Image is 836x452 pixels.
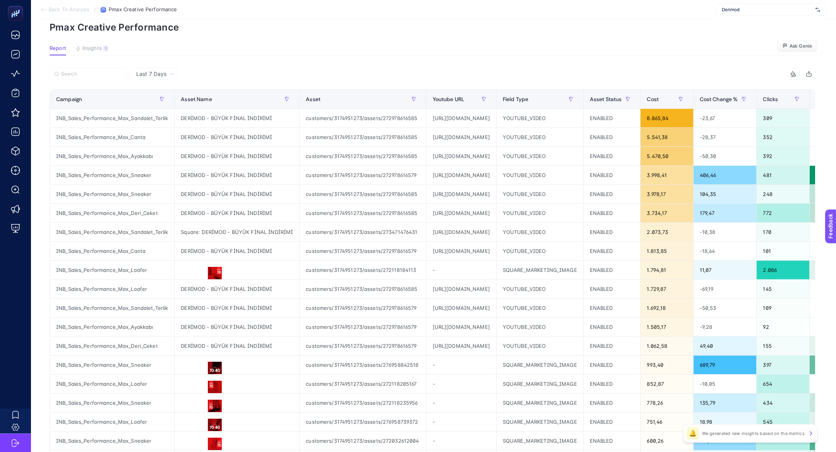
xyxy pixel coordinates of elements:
span: Cost [647,96,659,102]
div: -10,05 [694,375,757,393]
div: customers/3174951273/assets/272978616585 [300,147,426,165]
div: 481 [757,166,809,184]
div: YOUTUBE_VIDEO [497,109,583,127]
div: INB_Sales_Performance_Max_Sandalet_Terlik [50,299,174,317]
div: INB_Sales_Performance_Max_Canta [50,242,174,260]
div: DERİMOD - BÜYÜK FİNAL İNDİRİMİ [175,128,299,146]
div: 170 [757,223,809,241]
p: We generated new insights based on the metrics [702,430,805,437]
div: 1.794,81 [641,261,693,279]
div: 778,26 [641,394,693,412]
div: [URL][DOMAIN_NAME] [427,280,496,298]
div: 5.470,50 [641,147,693,165]
div: [URL][DOMAIN_NAME] [427,337,496,355]
div: 309 [757,109,809,127]
div: 1.062,58 [641,337,693,355]
div: customers/3174951273/assets/272978616579 [300,166,426,184]
div: customers/3174951273/assets/272978616585 [300,128,426,146]
div: 1.505,17 [641,318,693,336]
div: - [427,356,496,374]
div: 🔔 [687,427,699,440]
div: 49,40 [694,337,757,355]
div: DERİMOD - BÜYÜK FİNAL İNDİRİMİ [175,185,299,203]
div: YOUTUBE_VIDEO [497,299,583,317]
div: 145 [757,280,809,298]
div: 1.813,85 [641,242,693,260]
div: -69,19 [694,280,757,298]
div: DERİMOD - BÜYÜK FİNAL İNDİRİMİ [175,299,299,317]
div: customers/3174951273/assets/272118184113 [300,261,426,279]
div: SQUARE_MARKETING_IMAGE [497,356,583,374]
div: customers/3174951273/assets/272978616585 [300,280,426,298]
div: 109 [757,299,809,317]
div: ENABLED [584,412,641,431]
div: INB_Sales_Performance_Max_Sneaker [50,166,174,184]
div: INB_Sales_Performance_Max_Sneaker [50,356,174,374]
img: svg%3e [815,6,820,14]
div: [URL][DOMAIN_NAME] [427,242,496,260]
div: 1 [103,45,109,52]
span: Cost Change % [700,96,738,102]
div: customers/3174951273/assets/272978616585 [300,109,426,127]
div: 434 [757,394,809,412]
span: Asset Name [181,96,212,102]
div: ENABLED [584,337,641,355]
div: INB_Sales_Performance_Max_Loafer [50,280,174,298]
div: 248 [757,185,809,203]
div: ENABLED [584,204,641,222]
div: DERİMOD - BÜYÜK FİNAL İNDİRİMİ [175,166,299,184]
div: SQUARE_MARKETING_IMAGE [497,261,583,279]
div: INB_Sales_Performance_Max_Sneaker [50,394,174,412]
div: 2.073,73 [641,223,693,241]
div: - [427,261,496,279]
div: SQUARE_MARKETING_IMAGE [497,412,583,431]
div: INB_Sales_Performance_Max_Sandalet_Terlik [50,223,174,241]
div: 8.865,84 [641,109,693,127]
span: Derimod [722,7,812,13]
div: 101 [757,242,809,260]
div: ENABLED [584,147,641,165]
div: 545 [757,412,809,431]
div: [URL][DOMAIN_NAME] [427,185,496,203]
div: INB_Sales_Performance_Max_Loafer [50,261,174,279]
div: -28,37 [694,128,757,146]
div: customers/3174951273/assets/272978616585 [300,185,426,203]
div: [URL][DOMAIN_NAME] [427,128,496,146]
div: 179,47 [694,204,757,222]
div: INB_Sales_Performance_Max_Sneaker [50,431,174,450]
div: 104,35 [694,185,757,203]
span: Ask Genie [790,43,812,49]
button: Ask Genie [777,40,817,52]
div: INB_Sales_Performance_Max_Ayakkabı [50,318,174,336]
div: ENABLED [584,128,641,146]
div: ENABLED [584,431,641,450]
div: Square: DERİMOD - BÜYÜK FİNAL İNDİRİMİ [175,223,299,241]
div: 3.978,17 [641,185,693,203]
div: -9,28 [694,318,757,336]
div: YOUTUBE_VIDEO [497,318,583,336]
div: INB_Sales_Performance_Max_Loafer [50,375,174,393]
div: SQUARE_MARKETING_IMAGE [497,431,583,450]
div: customers/3174951273/assets/272978616579 [300,318,426,336]
span: Clicks [763,96,778,102]
div: customers/3174951273/assets/273471476431 [300,223,426,241]
span: Campaign [56,96,82,102]
div: 352 [757,128,809,146]
div: SQUARE_MARKETING_IMAGE [497,375,583,393]
div: - [427,394,496,412]
div: YOUTUBE_VIDEO [497,185,583,203]
div: YOUTUBE_VIDEO [497,128,583,146]
div: 397 [757,356,809,374]
div: 689,79 [694,356,757,374]
div: INB_Sales_Performance_Max_Deri_Ceket [50,204,174,222]
div: customers/3174951273/assets/272118205167 [300,375,426,393]
div: ENABLED [584,261,641,279]
div: customers/3174951273/assets/272118235956 [300,394,426,412]
div: 1.729,87 [641,280,693,298]
div: YOUTUBE_VIDEO [497,147,583,165]
div: DERİMOD - BÜYÜK FİNAL İNDİRİMİ [175,242,299,260]
div: 392 [757,147,809,165]
div: YOUTUBE_VIDEO [497,242,583,260]
div: -10,38 [694,223,757,241]
div: customers/3174951273/assets/272978616579 [300,337,426,355]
